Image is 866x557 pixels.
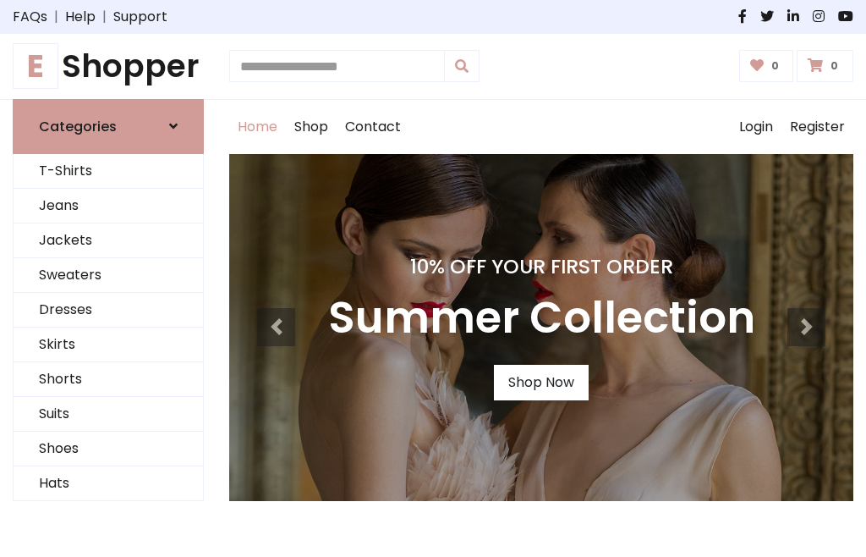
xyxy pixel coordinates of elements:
a: Categories [13,99,204,154]
a: Shop [286,100,337,154]
a: Dresses [14,293,203,328]
a: FAQs [13,7,47,27]
a: 0 [739,50,794,82]
h1: Shopper [13,47,204,85]
a: T-Shirts [14,154,203,189]
a: Jeans [14,189,203,223]
a: Login [731,100,781,154]
a: Contact [337,100,409,154]
h3: Summer Collection [328,292,755,345]
a: Shop Now [494,365,589,400]
a: EShopper [13,47,204,85]
span: | [96,7,113,27]
a: Suits [14,397,203,432]
a: Home [229,100,286,154]
a: Skirts [14,328,203,362]
h4: 10% Off Your First Order [328,255,755,278]
a: Shoes [14,432,203,466]
span: E [13,43,58,89]
span: 0 [767,58,783,74]
a: Support [113,7,167,27]
h6: Categories [39,119,117,135]
span: | [47,7,65,27]
a: Help [65,7,96,27]
a: 0 [797,50,853,82]
a: Jackets [14,223,203,258]
a: Sweaters [14,258,203,293]
a: Hats [14,466,203,501]
a: Register [781,100,853,154]
span: 0 [826,58,842,74]
a: Shorts [14,362,203,397]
